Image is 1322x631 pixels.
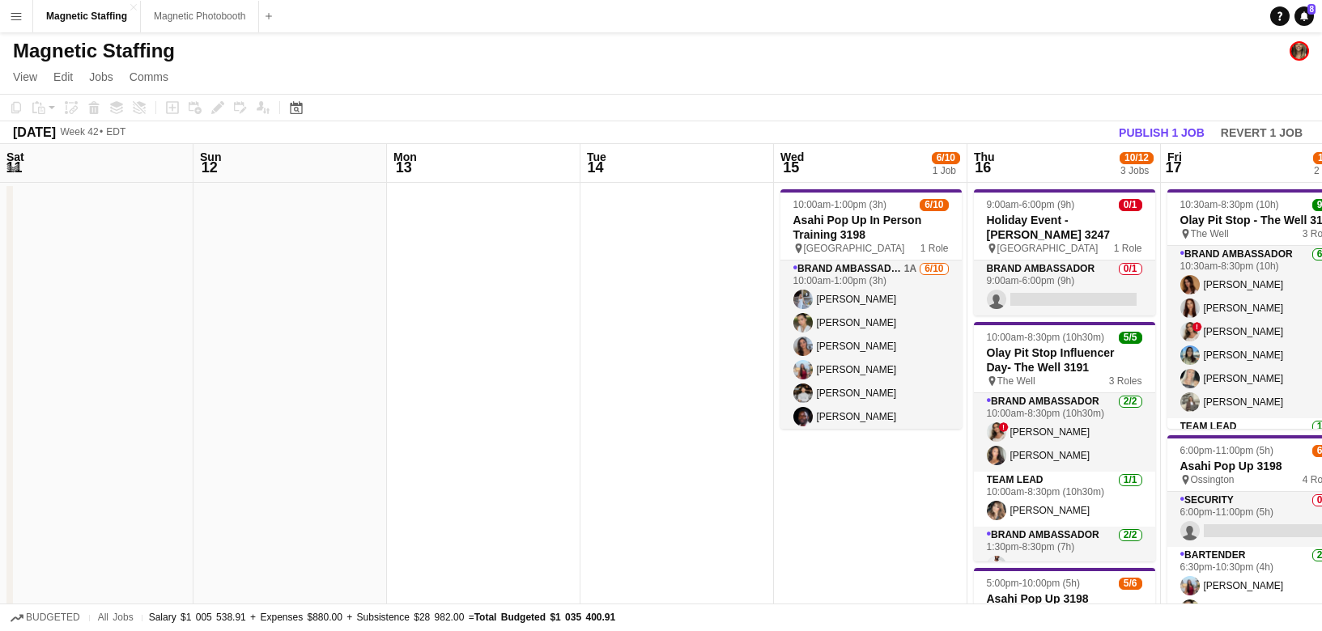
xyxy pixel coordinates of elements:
[1119,578,1142,590] span: 5/6
[1119,199,1142,211] span: 0/1
[391,159,417,177] span: 13
[778,159,804,177] span: 15
[96,612,135,624] span: All jobs
[13,70,37,83] span: View
[149,612,615,624] div: Salary $1 005 538.91 + Expenses $880.00 + Subsistence $28 982.00 =
[8,609,83,627] button: Budgeted
[1109,375,1142,387] span: 3 Roles
[974,260,1155,315] app-card-role: Brand Ambassador0/19:00am-6:00pm (9h)
[780,213,962,242] h3: Asahi Pop Up In Person Training 3198
[974,345,1155,375] h3: Olay Pit Stop Influencer Day- The Well 3191
[974,591,1155,606] h3: Asahi Pop Up 3198
[59,126,100,138] span: Week 42
[130,70,168,83] span: Comms
[83,66,120,87] a: Jobs
[1120,165,1153,177] div: 3 Jobs
[53,70,73,83] span: Edit
[1192,322,1202,332] span: !
[198,159,221,177] span: 12
[1191,228,1229,240] span: The Well
[974,150,995,164] span: Thu
[474,612,616,623] span: Total Budgeted $1 035 400.91
[1191,474,1235,486] span: Ossington
[393,150,417,164] span: Mon
[987,578,1080,590] span: 5:00pm-10:00pm (5h)
[804,243,905,255] span: [GEOGRAPHIC_DATA]
[974,322,1155,561] app-job-card: 10:00am-8:30pm (10h30m)5/5Olay Pit Stop Influencer Day- The Well 3191 The Well3 RolesBrand Ambass...
[47,66,79,87] a: Edit
[920,243,949,255] span: 1 Role
[780,150,804,164] span: Wed
[932,152,960,164] span: 6/10
[6,150,24,164] span: Sat
[1167,150,1182,164] span: Fri
[13,39,175,63] h1: Magnetic Staffing
[920,199,948,211] span: 6/10
[584,159,606,177] span: 14
[997,243,1099,255] span: [GEOGRAPHIC_DATA]
[13,125,56,141] div: [DATE]
[33,1,141,32] button: Magnetic Staffing
[971,159,995,177] span: 16
[974,527,1155,605] app-card-role: Brand Ambassador2/21:30pm-8:30pm (7h)[PERSON_NAME]
[974,393,1155,472] app-card-role: Brand Ambassador2/210:00am-8:30pm (10h30m)![PERSON_NAME][PERSON_NAME]
[1114,243,1142,255] span: 1 Role
[1307,4,1316,15] span: 8
[1214,122,1309,143] button: Revert 1 job
[1112,122,1211,143] button: Publish 1 job
[974,472,1155,527] app-card-role: Team Lead1/110:00am-8:30pm (10h30m)[PERSON_NAME]
[26,612,80,624] span: Budgeted
[987,332,1104,344] span: 10:00am-8:30pm (10h30m)
[1180,199,1279,211] span: 10:30am-8:30pm (10h)
[6,66,44,87] a: View
[89,70,113,83] span: Jobs
[1119,332,1142,344] span: 5/5
[200,150,221,164] span: Sun
[974,213,1155,242] h3: Holiday Event - [PERSON_NAME] 3247
[1165,159,1182,177] span: 17
[780,189,962,429] app-job-card: 10:00am-1:00pm (3h)6/10Asahi Pop Up In Person Training 3198 [GEOGRAPHIC_DATA]1 RoleBrand Ambassad...
[123,66,175,87] a: Comms
[780,260,962,527] app-card-role: Brand Ambassador1A6/1010:00am-1:00pm (3h)[PERSON_NAME][PERSON_NAME][PERSON_NAME][PERSON_NAME][PER...
[1294,6,1314,26] a: 8
[587,150,606,164] span: Tue
[1180,445,1273,457] span: 6:00pm-11:00pm (5h)
[997,375,1035,387] span: The Well
[4,159,24,177] span: 11
[999,422,1009,432] span: !
[933,165,959,177] div: 1 Job
[1120,152,1154,164] span: 10/12
[141,1,259,32] button: Magnetic Photobooth
[987,199,1075,211] span: 9:00am-6:00pm (9h)
[974,189,1155,315] app-job-card: 9:00am-6:00pm (9h)0/1Holiday Event - [PERSON_NAME] 3247 [GEOGRAPHIC_DATA]1 RoleBrand Ambassador0/...
[106,126,125,138] div: EDT
[1290,41,1309,61] app-user-avatar: Bianca Fantauzzi
[793,199,886,211] span: 10:00am-1:00pm (3h)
